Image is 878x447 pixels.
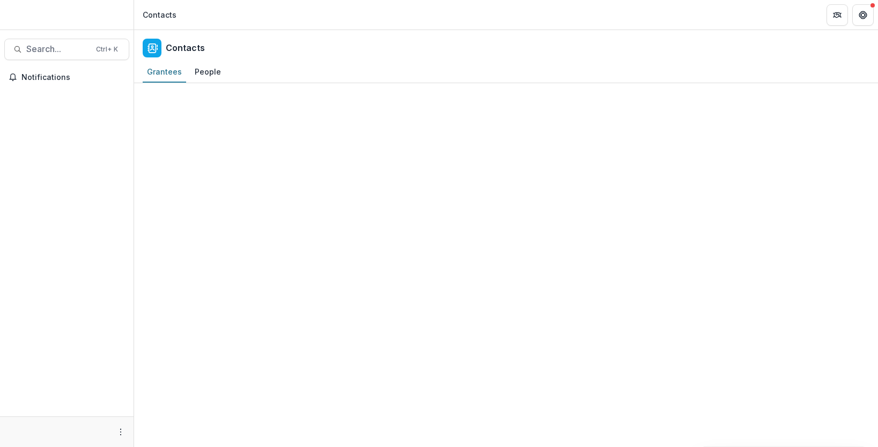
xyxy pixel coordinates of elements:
[166,43,205,53] h2: Contacts
[94,43,120,55] div: Ctrl + K
[114,426,127,438] button: More
[827,4,848,26] button: Partners
[26,44,90,54] span: Search...
[143,64,186,79] div: Grantees
[143,9,176,20] div: Contacts
[4,39,129,60] button: Search...
[4,69,129,86] button: Notifications
[21,73,125,82] span: Notifications
[190,64,225,79] div: People
[143,62,186,83] a: Grantees
[190,62,225,83] a: People
[138,7,181,23] nav: breadcrumb
[852,4,874,26] button: Get Help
